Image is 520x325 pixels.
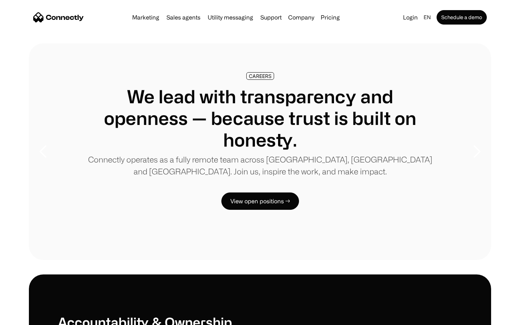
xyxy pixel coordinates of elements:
div: Company [288,12,314,22]
a: View open positions → [221,192,299,210]
p: Connectly operates as a fully remote team across [GEOGRAPHIC_DATA], [GEOGRAPHIC_DATA] and [GEOGRA... [87,153,433,177]
a: Login [400,12,421,22]
a: Sales agents [164,14,203,20]
a: Schedule a demo [437,10,487,25]
div: CAREERS [249,73,272,79]
h1: We lead with transparency and openness — because trust is built on honesty. [87,86,433,151]
a: Support [257,14,285,20]
a: Marketing [129,14,162,20]
ul: Language list [14,312,43,322]
aside: Language selected: English [7,312,43,322]
a: Pricing [318,14,343,20]
a: Utility messaging [205,14,256,20]
div: en [424,12,431,22]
